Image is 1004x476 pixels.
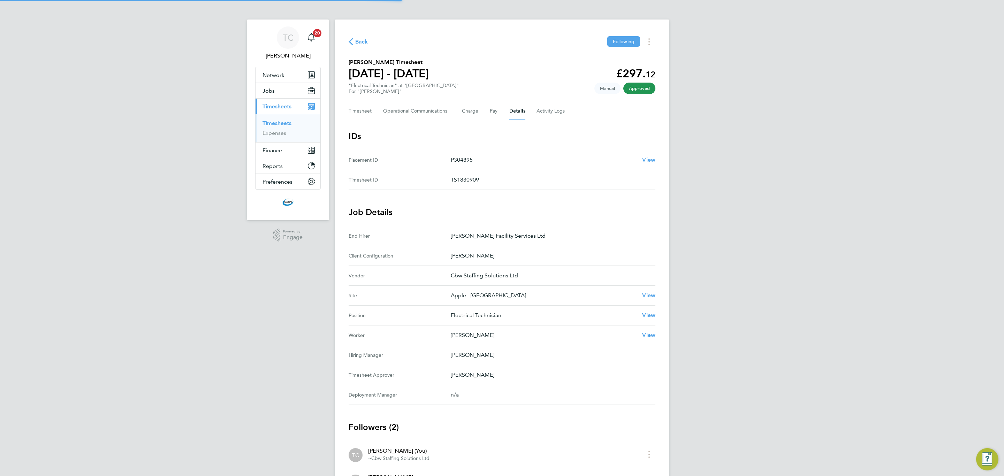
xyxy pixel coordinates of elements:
div: For "[PERSON_NAME]" [349,89,459,94]
button: Following [607,36,640,47]
p: Electrical Technician [451,311,637,320]
div: Deployment Manager [349,391,451,399]
a: View [642,291,655,300]
button: timesheet menu [643,449,655,460]
p: P304895 [451,156,637,164]
button: Timesheets [256,99,320,114]
h3: Job Details [349,207,655,218]
div: Hiring Manager [349,351,451,359]
h3: IDs [349,131,655,142]
a: Expenses [263,130,286,136]
button: Reports [256,158,320,174]
span: Following [613,38,634,45]
p: TS1830909 [451,176,650,184]
a: Powered byEngage [273,229,303,242]
div: Placement ID [349,156,451,164]
button: Activity Logs [537,103,566,120]
a: 20 [304,26,318,49]
span: Engage [283,235,303,240]
a: TC[PERSON_NAME] [255,26,321,60]
button: Jobs [256,83,320,98]
span: Cbw Staffing Solutions Ltd [371,455,429,461]
p: Cbw Staffing Solutions Ltd [451,271,650,280]
span: TC [352,451,359,459]
p: [PERSON_NAME] [451,351,650,359]
div: End Hirer [349,232,451,240]
span: - [368,455,370,461]
button: Engage Resource Center [976,448,998,470]
div: Worker [349,331,451,339]
span: View [642,332,655,338]
a: Go to home page [255,197,321,208]
div: n/a [451,391,644,399]
button: Timesheet [349,103,372,120]
span: This timesheet was manually created. [594,83,621,94]
span: Timesheets [263,103,291,110]
h2: [PERSON_NAME] Timesheet [349,58,429,67]
div: Position [349,311,451,320]
span: 12 [646,69,655,79]
div: [PERSON_NAME] (You) [368,447,429,455]
h3: Followers (2) [349,422,655,433]
span: 20 [313,29,321,37]
button: Preferences [256,174,320,189]
a: Timesheets [263,120,291,126]
nav: Main navigation [247,20,329,220]
div: Timesheet Approver [349,371,451,379]
span: Finance [263,147,282,154]
h1: [DATE] - [DATE] [349,67,429,80]
div: Site [349,291,451,300]
app-decimal: £297. [616,67,655,80]
span: Powered by [283,229,303,235]
span: Reports [263,163,283,169]
p: Apple - [GEOGRAPHIC_DATA] [451,291,637,300]
span: Back [355,38,368,46]
span: View [642,292,655,299]
button: Charge [462,103,479,120]
button: Back [349,37,368,46]
img: cbwstaffingsolutions-logo-retina.png [282,197,294,208]
a: View [642,331,655,339]
button: Finance [256,143,320,158]
div: Vendor [349,271,451,280]
span: Network [263,72,284,78]
p: [PERSON_NAME] [451,331,637,339]
button: Timesheets Menu [643,36,655,47]
div: Tom Cheek (You) [349,448,363,462]
button: Pay [490,103,498,120]
p: [PERSON_NAME] [451,252,650,260]
span: View [642,156,655,163]
span: This timesheet has been approved. [623,83,655,94]
div: Client Configuration [349,252,451,260]
button: Network [256,67,320,83]
p: [PERSON_NAME] [451,371,650,379]
div: Timesheet ID [349,176,451,184]
span: Tom Cheek [255,52,321,60]
button: Operational Communications [383,103,451,120]
div: Timesheets [256,114,320,142]
a: View [642,311,655,320]
span: · [370,455,371,461]
div: "Electrical Technician" at "[GEOGRAPHIC_DATA]" [349,83,459,94]
span: Jobs [263,87,275,94]
span: TC [283,33,294,42]
button: Details [509,103,525,120]
span: Preferences [263,178,292,185]
p: [PERSON_NAME] Facility Services Ltd [451,232,650,240]
span: View [642,312,655,318]
a: View [642,156,655,164]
